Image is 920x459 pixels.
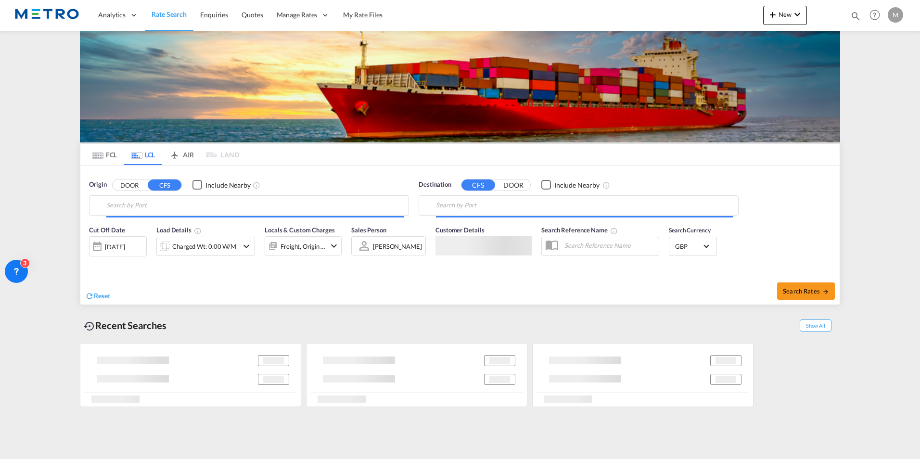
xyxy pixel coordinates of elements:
span: Rate Search [152,10,187,18]
span: My Rate Files [343,11,383,19]
span: Search Reference Name [541,226,618,234]
md-tab-item: AIR [162,144,201,165]
md-icon: icon-plus 400-fg [767,9,779,20]
div: icon-refreshReset [85,291,110,302]
div: Charged Wt: 0.00 W/M [172,240,236,253]
span: Help [867,7,883,23]
span: Search Currency [669,227,711,234]
div: [PERSON_NAME] [373,242,422,250]
input: Search by Port [436,198,733,213]
span: Load Details [156,226,202,234]
button: DOOR [497,179,530,191]
md-icon: Your search will be saved by the below given name [610,227,618,235]
md-datepicker: Select [89,255,96,268]
span: Manage Rates [277,10,318,20]
div: [DATE] [105,242,125,251]
span: Reset [94,292,110,300]
span: Cut Off Date [89,226,125,234]
span: Search Rates [783,287,829,295]
div: M [888,7,903,23]
div: Include Nearby [205,180,251,190]
span: Enquiries [200,11,228,19]
span: Quotes [242,11,263,19]
md-icon: Unchecked: Ignores neighbouring ports when fetching rates.Checked : Includes neighbouring ports w... [602,181,610,189]
span: Origin [89,180,106,190]
span: Sales Person [351,226,386,234]
md-icon: icon-arrow-right [822,288,829,295]
md-icon: icon-refresh [85,292,94,300]
md-icon: icon-chevron-down [792,9,803,20]
button: CFS [461,179,495,191]
img: 25181f208a6c11efa6aa1bf80d4cef53.png [14,4,79,26]
span: Analytics [98,10,126,20]
md-pagination-wrapper: Use the left and right arrow keys to navigate between tabs [85,144,239,165]
span: Locals & Custom Charges [265,226,335,234]
button: Search Ratesicon-arrow-right [777,282,835,300]
div: Origin DOOR CFS Checkbox No InkUnchecked: Ignores neighbouring ports when fetching rates.Checked ... [80,166,840,305]
div: Freight Origin Destinationicon-chevron-down [265,236,342,255]
div: Freight Origin Destination [281,240,326,253]
button: DOOR [113,179,146,191]
button: CFS [148,179,181,191]
span: Destination [419,180,451,190]
div: Include Nearby [554,180,600,190]
md-icon: icon-chevron-down [328,240,340,252]
div: icon-magnify [850,11,861,25]
md-tab-item: LCL [124,144,162,165]
md-select: Select Currency: £ GBPUnited Kingdom Pound [674,239,712,253]
md-icon: icon-magnify [850,11,861,21]
div: Charged Wt: 0.00 W/Micon-chevron-down [156,237,255,256]
md-icon: Chargeable Weight [194,227,202,235]
button: icon-plus 400-fgNewicon-chevron-down [763,6,807,25]
span: Show All [800,319,831,331]
input: Search Reference Name [560,238,659,253]
div: [DATE] [89,236,147,256]
md-select: Sales Person: Marcel Thomas [372,239,423,253]
md-tab-item: FCL [85,144,124,165]
img: LCL+%26+FCL+BACKGROUND.png [80,31,840,142]
md-icon: icon-backup-restore [84,320,95,332]
span: GBP [675,242,702,251]
div: Help [867,7,888,24]
span: Customer Details [435,226,484,234]
md-icon: icon-chevron-down [241,241,252,252]
input: Search by Port [106,198,404,213]
div: Recent Searches [80,315,170,336]
md-checkbox: Checkbox No Ink [192,180,251,190]
md-icon: icon-airplane [169,149,180,156]
span: New [767,11,803,18]
md-checkbox: Checkbox No Ink [541,180,600,190]
md-icon: Unchecked: Ignores neighbouring ports when fetching rates.Checked : Includes neighbouring ports w... [253,181,260,189]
